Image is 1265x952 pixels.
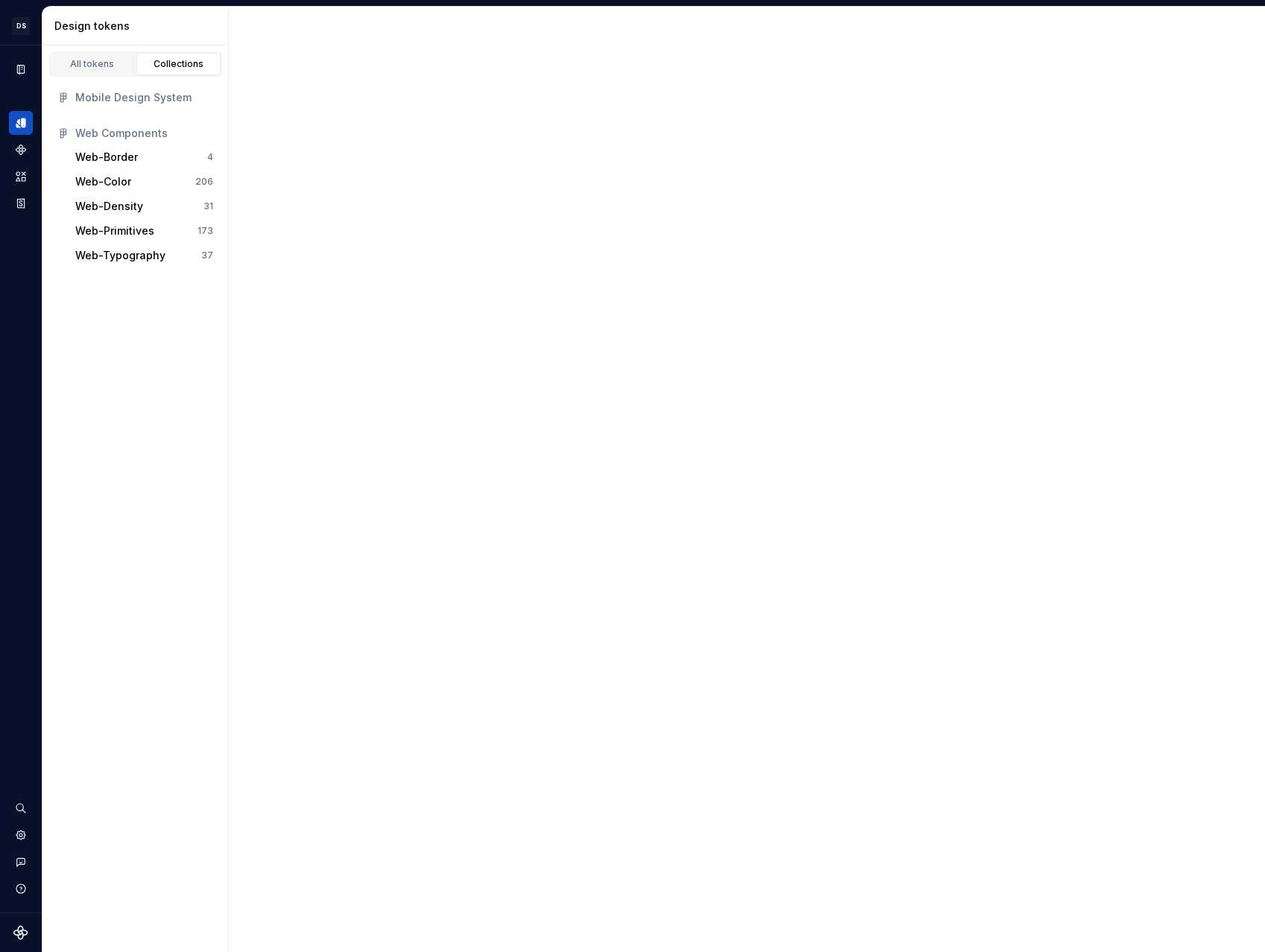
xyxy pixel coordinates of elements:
div: Web-Typography [75,248,165,263]
div: Design tokens [54,19,222,34]
div: 37 [201,250,213,261]
div: Web-Border [75,150,138,165]
div: Web Components [75,126,213,141]
button: Web-Typography37 [69,244,219,267]
div: Collections [142,58,216,70]
div: 206 [195,176,213,188]
svg: Supernova Logo [13,925,28,940]
div: 173 [198,225,213,237]
button: Web-Primitives173 [69,219,219,243]
button: Web-Border4 [69,145,219,169]
div: Web-Density [75,199,143,214]
button: Web-Color206 [69,170,219,194]
a: Assets [9,165,33,188]
button: Search ⌘K [9,796,33,820]
div: DS [12,17,30,35]
div: Web-Primitives [75,223,154,238]
a: Design tokens [9,111,33,135]
a: Documentation [9,57,33,81]
button: Web-Density31 [69,194,219,218]
a: Settings [9,823,33,847]
div: All tokens [55,58,130,70]
div: Mobile Design System [75,90,213,105]
div: 31 [204,200,213,212]
button: DS [3,10,39,42]
button: Contact support [9,850,33,874]
a: Components [9,138,33,162]
div: Web-Color [75,174,131,189]
div: 4 [207,151,213,163]
a: Storybook stories [9,191,33,215]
